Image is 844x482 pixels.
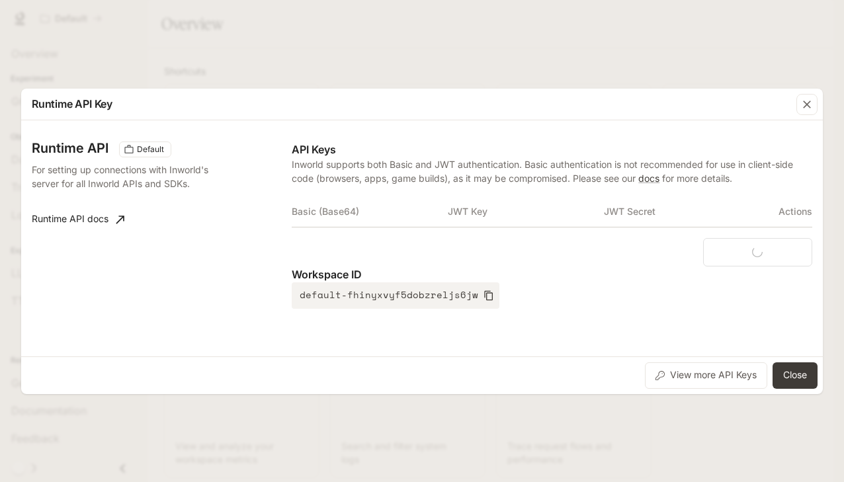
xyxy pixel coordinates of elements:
[448,196,604,227] th: JWT Key
[26,206,130,233] a: Runtime API docs
[32,141,108,155] h3: Runtime API
[292,266,812,282] p: Workspace ID
[638,173,659,184] a: docs
[119,141,171,157] div: These keys will apply to your current workspace only
[132,143,169,155] span: Default
[292,196,448,227] th: Basic (Base64)
[773,362,818,389] button: Close
[32,96,112,112] p: Runtime API Key
[645,362,767,389] button: View more API Keys
[292,157,812,185] p: Inworld supports both Basic and JWT authentication. Basic authentication is not recommended for u...
[760,196,812,227] th: Actions
[292,141,812,157] p: API Keys
[32,163,219,190] p: For setting up connections with Inworld's server for all Inworld APIs and SDKs.
[292,282,499,309] button: default-fhinyxvyf5dobzreljs6jw
[604,196,760,227] th: JWT Secret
